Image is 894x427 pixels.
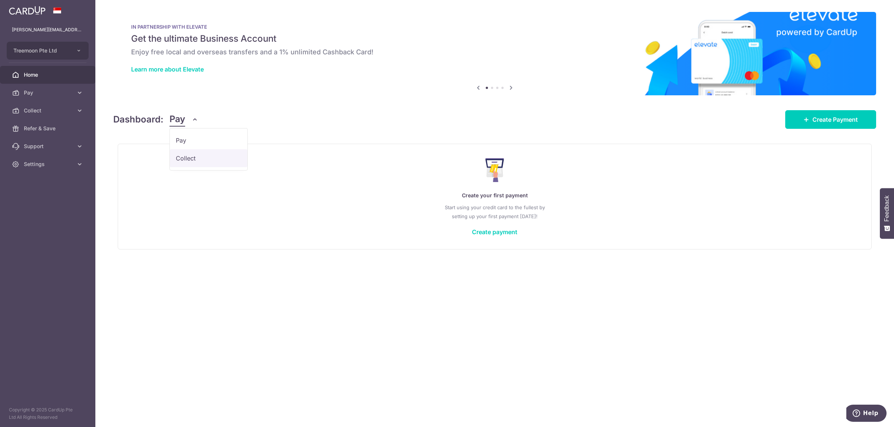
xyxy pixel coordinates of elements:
[113,12,876,95] img: Renovation banner
[472,228,517,236] a: Create payment
[131,33,858,45] h5: Get the ultimate Business Account
[24,160,73,168] span: Settings
[24,71,73,79] span: Home
[880,188,894,239] button: Feedback - Show survey
[170,131,247,149] a: Pay
[24,107,73,114] span: Collect
[13,47,69,54] span: Treemoon Pte Ltd
[485,158,504,182] img: Make Payment
[884,195,890,222] span: Feedback
[846,405,887,423] iframe: Opens a widget where you can find more information
[169,112,198,127] button: Pay
[133,191,856,200] p: Create your first payment
[24,89,73,96] span: Pay
[24,143,73,150] span: Support
[113,113,164,126] h4: Dashboard:
[24,125,73,132] span: Refer & Save
[170,149,247,167] a: Collect
[133,203,856,221] p: Start using your credit card to the fullest by setting up your first payment [DATE]!
[131,48,858,57] h6: Enjoy free local and overseas transfers and a 1% unlimited Cashback Card!
[7,42,89,60] button: Treemoon Pte Ltd
[176,136,241,145] span: Pay
[785,110,876,129] a: Create Payment
[169,128,248,171] ul: Pay
[131,66,204,73] a: Learn more about Elevate
[131,24,858,30] p: IN PARTNERSHIP WITH ELEVATE
[12,26,83,34] p: [PERSON_NAME][EMAIL_ADDRESS][DOMAIN_NAME]
[9,6,45,15] img: CardUp
[169,112,185,127] span: Pay
[812,115,858,124] span: Create Payment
